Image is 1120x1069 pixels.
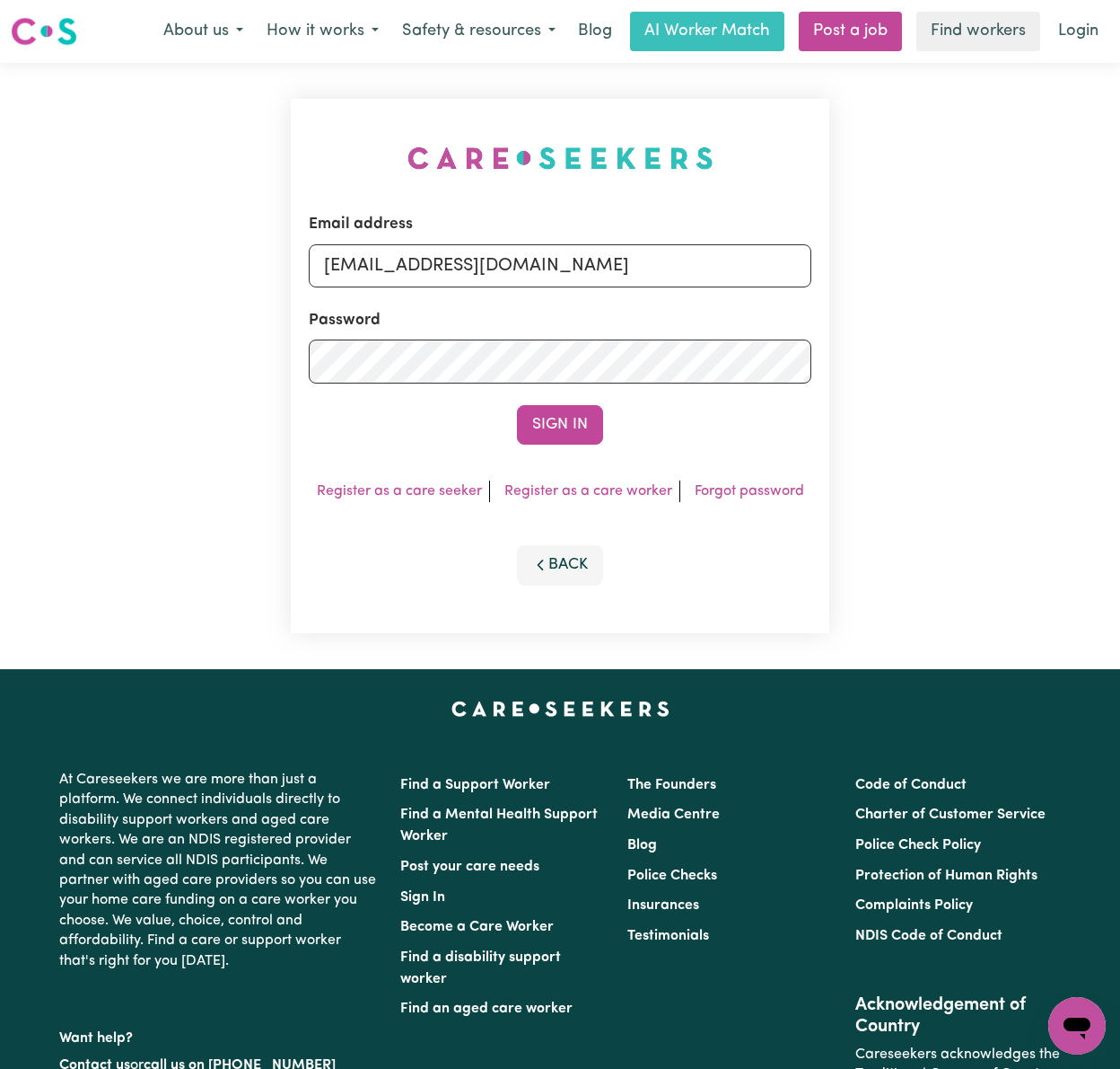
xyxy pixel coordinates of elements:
img: Careseekers logo [11,15,77,48]
a: Become a Care Worker [400,920,554,934]
a: Register as a care seeker [317,484,482,499]
a: Police Checks [627,869,717,883]
a: Insurances [627,898,699,913]
button: Back [517,545,603,585]
a: Media Centre [627,808,720,822]
a: Find workers [916,12,1040,51]
a: Testimonials [627,929,709,943]
a: NDIS Code of Conduct [855,929,1002,943]
a: The Founders [627,778,716,792]
a: Find a disability support worker [400,950,561,986]
a: Complaints Policy [855,898,973,913]
a: Find a Support Worker [400,778,550,792]
a: Careseekers logo [11,11,77,52]
a: Code of Conduct [855,778,967,792]
a: Post a job [799,12,902,51]
a: Find an aged care worker [400,1002,573,1016]
a: Blog [627,838,657,853]
label: Password [309,309,381,332]
a: Register as a care worker [504,484,672,499]
a: Protection of Human Rights [855,869,1037,883]
button: About us [152,13,255,50]
a: Login [1047,12,1109,51]
a: Careseekers home page [451,702,669,716]
a: Post your care needs [400,860,539,874]
input: Email address [309,244,811,287]
button: How it works [255,13,390,50]
a: Charter of Customer Service [855,808,1046,822]
p: At Careseekers we are more than just a platform. We connect individuals directly to disability su... [59,763,379,978]
a: Forgot password [695,484,804,499]
p: Want help? [59,1021,379,1048]
h2: Acknowledgement of Country [855,994,1061,1038]
a: Sign In [400,890,445,905]
button: Sign In [517,405,603,445]
a: Find a Mental Health Support Worker [400,808,598,844]
iframe: Button to launch messaging window [1048,997,1106,1055]
a: Police Check Policy [855,838,981,853]
button: Safety & resources [390,13,567,50]
a: Blog [567,12,623,51]
a: AI Worker Match [630,12,784,51]
label: Email address [309,213,413,236]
